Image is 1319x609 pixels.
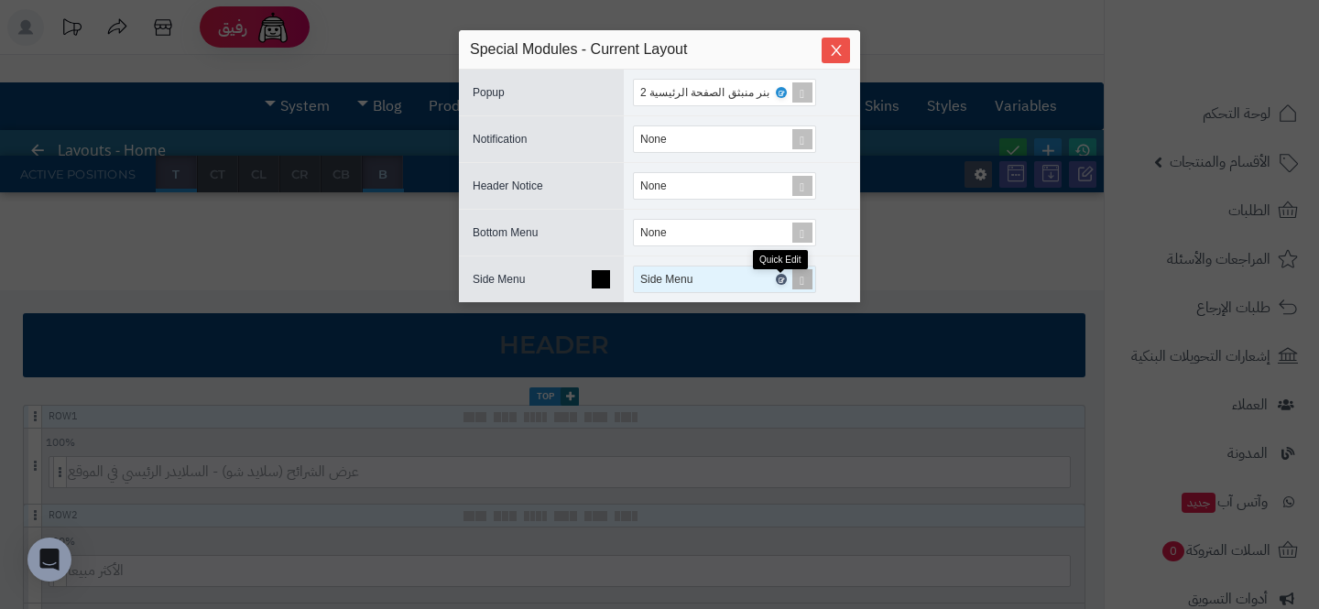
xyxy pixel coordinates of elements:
[470,39,849,60] div: Special Modules - Current Layout
[473,273,525,286] span: Side Menu
[753,250,808,269] div: Quick Edit
[473,226,538,239] span: Bottom Menu
[640,220,685,245] div: None
[27,538,71,582] div: Open Intercom Messenger
[473,86,505,99] span: Popup
[822,38,850,63] button: Close
[640,173,685,199] div: None
[473,179,543,192] span: Header Notice
[640,80,788,105] div: بنر منبثق الصفحة الرئيسية 2
[640,126,685,152] div: None
[473,133,527,146] span: Notification
[640,266,711,292] div: Side Menu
